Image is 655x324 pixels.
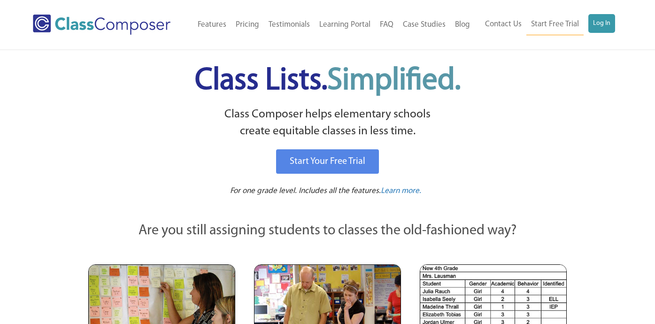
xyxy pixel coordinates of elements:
a: Start Your Free Trial [276,149,379,174]
a: Start Free Trial [526,14,584,35]
a: Blog [450,15,475,35]
a: Learning Portal [315,15,375,35]
span: For one grade level. Includes all the features. [230,187,381,195]
span: Simplified. [327,66,461,96]
a: Learn more. [381,185,421,197]
a: Contact Us [480,14,526,35]
span: Class Lists. [195,66,461,96]
a: Log In [588,14,615,33]
p: Class Composer helps elementary schools create equitable classes in less time. [87,106,569,140]
a: Pricing [231,15,264,35]
a: Case Studies [398,15,450,35]
nav: Header Menu [475,14,615,35]
span: Learn more. [381,187,421,195]
a: Testimonials [264,15,315,35]
span: Start Your Free Trial [290,157,365,166]
img: Class Composer [33,15,170,35]
nav: Header Menu [187,15,475,35]
a: FAQ [375,15,398,35]
a: Features [193,15,231,35]
p: Are you still assigning students to classes the old-fashioned way? [88,221,567,241]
